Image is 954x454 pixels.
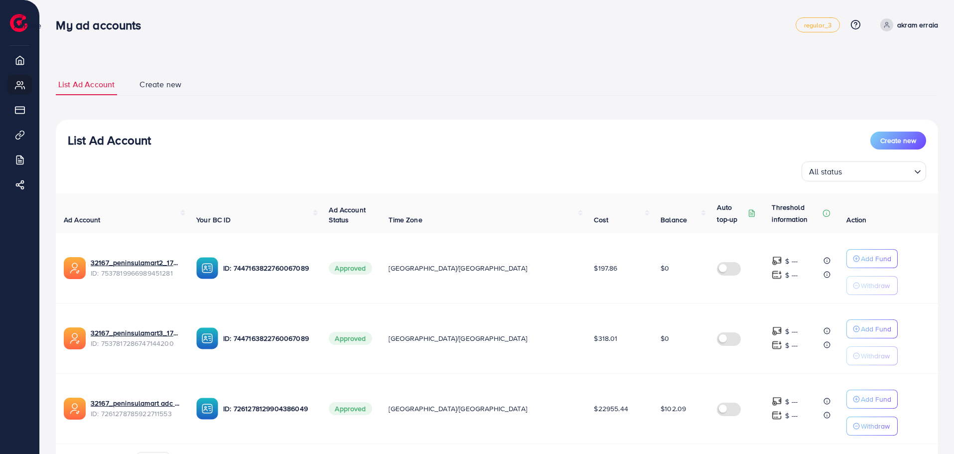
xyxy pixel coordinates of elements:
[64,257,86,279] img: ic-ads-acc.e4c84228.svg
[661,404,686,414] span: $102.09
[880,136,916,146] span: Create new
[845,162,910,179] input: Search for option
[91,258,180,278] div: <span class='underline'>32167_peninsulamart2_1755035523238</span></br>7537819966989451281
[64,398,86,420] img: ic-ads-acc.e4c84228.svg
[897,19,938,31] p: akram erraia
[802,161,926,181] div: Search for option
[594,404,628,414] span: $22955.44
[56,18,149,32] h3: My ad accounts
[861,253,891,265] p: Add Fund
[717,201,746,225] p: Auto top-up
[91,398,180,419] div: <span class='underline'>32167_peninsulamart adc 1_1690648214482</span></br>7261278785922711553
[10,14,28,32] img: logo
[661,333,669,343] span: $0
[846,249,898,268] button: Add Fund
[804,22,831,28] span: regular_3
[861,420,890,432] p: Withdraw
[661,263,669,273] span: $0
[68,133,151,148] h3: List Ad Account
[661,215,687,225] span: Balance
[64,215,101,225] span: Ad Account
[785,339,798,351] p: $ ---
[785,410,798,422] p: $ ---
[772,396,782,407] img: top-up amount
[329,262,372,275] span: Approved
[870,132,926,150] button: Create new
[772,410,782,421] img: top-up amount
[785,269,798,281] p: $ ---
[223,262,313,274] p: ID: 7447163822760067089
[846,346,898,365] button: Withdraw
[389,263,527,273] span: [GEOGRAPHIC_DATA]/[GEOGRAPHIC_DATA]
[861,323,891,335] p: Add Fund
[846,390,898,409] button: Add Fund
[772,256,782,266] img: top-up amount
[912,409,947,447] iframe: Chat
[91,328,180,338] a: 32167_peninsulamart3_1755035549846
[861,280,890,292] p: Withdraw
[772,326,782,336] img: top-up amount
[876,18,938,31] a: akram erraia
[91,268,180,278] span: ID: 7537819966989451281
[58,79,115,90] span: List Ad Account
[861,350,890,362] p: Withdraw
[594,215,608,225] span: Cost
[91,258,180,268] a: 32167_peninsulamart2_1755035523238
[91,398,180,408] a: 32167_peninsulamart adc 1_1690648214482
[389,333,527,343] span: [GEOGRAPHIC_DATA]/[GEOGRAPHIC_DATA]
[772,270,782,280] img: top-up amount
[196,215,231,225] span: Your BC ID
[14,20,41,31] span: AliPrice
[196,398,218,420] img: ic-ba-acc.ded83a64.svg
[329,402,372,415] span: Approved
[796,17,840,32] a: regular_3
[772,201,820,225] p: Threshold information
[91,338,180,348] span: ID: 7537817286747144200
[807,164,844,179] span: All status
[846,276,898,295] button: Withdraw
[196,257,218,279] img: ic-ba-acc.ded83a64.svg
[91,409,180,419] span: ID: 7261278785922711553
[223,403,313,415] p: ID: 7261278129904386049
[785,255,798,267] p: $ ---
[846,319,898,338] button: Add Fund
[594,333,617,343] span: $318.01
[196,327,218,349] img: ic-ba-acc.ded83a64.svg
[139,79,181,90] span: Create new
[594,263,617,273] span: $197.86
[91,328,180,348] div: <span class='underline'>32167_peninsulamart3_1755035549846</span></br>7537817286747144200
[64,327,86,349] img: ic-ads-acc.e4c84228.svg
[223,332,313,344] p: ID: 7447163822760067089
[785,396,798,408] p: $ ---
[772,340,782,350] img: top-up amount
[861,393,891,405] p: Add Fund
[329,205,366,225] span: Ad Account Status
[329,332,372,345] span: Approved
[846,417,898,436] button: Withdraw
[389,215,422,225] span: Time Zone
[846,215,866,225] span: Action
[389,404,527,414] span: [GEOGRAPHIC_DATA]/[GEOGRAPHIC_DATA]
[785,325,798,337] p: $ ---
